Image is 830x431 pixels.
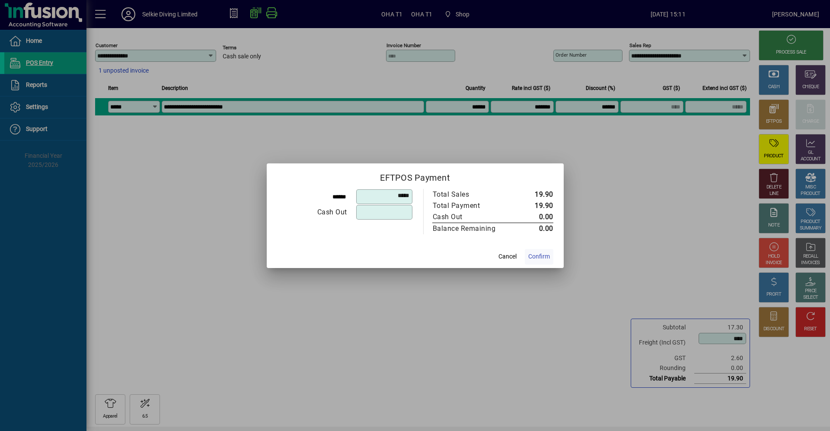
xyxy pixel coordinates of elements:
[432,200,514,211] td: Total Payment
[528,252,550,261] span: Confirm
[514,211,553,223] td: 0.00
[433,223,505,234] div: Balance Remaining
[514,223,553,234] td: 0.00
[525,249,553,265] button: Confirm
[432,189,514,200] td: Total Sales
[514,189,553,200] td: 19.90
[278,207,347,217] div: Cash Out
[433,212,505,222] div: Cash Out
[514,200,553,211] td: 19.90
[267,163,564,188] h2: EFTPOS Payment
[494,249,521,265] button: Cancel
[498,252,517,261] span: Cancel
